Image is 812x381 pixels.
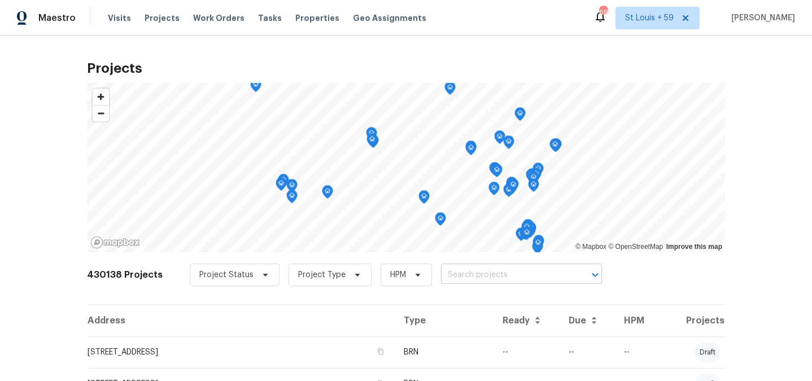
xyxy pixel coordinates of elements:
div: Map marker [527,168,538,186]
span: Projects [145,12,180,24]
span: Maestro [38,12,76,24]
div: Map marker [516,227,527,245]
div: Map marker [286,190,298,207]
div: Map marker [494,130,505,148]
div: Map marker [366,133,378,151]
button: Open [587,267,603,283]
th: Ready [494,305,560,336]
div: Map marker [519,226,531,244]
div: Map marker [465,142,477,159]
a: OpenStreetMap [608,243,663,251]
div: Map marker [521,221,532,238]
div: Map marker [528,178,539,196]
div: Map marker [506,177,517,194]
div: Map marker [491,164,503,181]
span: Zoom out [93,106,109,121]
span: HPM [390,269,406,281]
h2: Projects [87,63,725,74]
div: Map marker [532,237,544,254]
th: Due [560,305,615,336]
div: Map marker [286,179,298,196]
div: Map marker [530,168,542,185]
span: Work Orders [193,12,245,24]
div: 699 [599,7,607,18]
div: Map marker [278,174,289,191]
div: Map marker [276,177,287,195]
span: Properties [295,12,339,24]
a: Mapbox homepage [90,236,140,249]
div: Map marker [489,162,500,179]
div: Map marker [435,212,446,230]
div: Map marker [503,183,514,201]
div: Map marker [526,169,537,186]
div: Map marker [532,240,543,258]
td: [STREET_ADDRESS] [87,336,395,368]
th: Type [395,305,494,336]
button: Zoom out [93,105,109,121]
div: Map marker [488,182,500,199]
a: Improve this map [666,243,722,251]
div: Map marker [418,190,430,208]
th: Address [87,305,395,336]
span: [PERSON_NAME] [727,12,795,24]
input: Search projects [441,266,570,284]
a: Mapbox [575,243,606,251]
div: Map marker [514,107,526,125]
td: -- [560,336,615,368]
th: HPM [615,305,659,336]
span: Tasks [258,14,282,22]
div: Map marker [250,78,261,96]
span: Project Type [298,269,346,281]
div: Map marker [532,163,544,180]
td: -- [615,336,659,368]
div: Map marker [322,185,333,203]
div: Map marker [522,219,534,237]
button: Zoom in [93,89,109,105]
div: draft [695,342,720,362]
button: Copy Address [376,347,386,357]
div: Map marker [521,226,532,244]
div: Map marker [503,135,514,153]
th: Projects [659,305,725,336]
span: Project Status [199,269,254,281]
span: Geo Assignments [353,12,426,24]
div: Map marker [508,178,519,196]
div: Map marker [465,141,477,158]
h2: 430138 Projects [87,269,163,281]
div: Map marker [533,235,544,252]
canvas: Map [87,83,725,252]
div: Map marker [444,81,456,99]
div: Map marker [528,171,539,189]
td: BRN [395,336,494,368]
span: Visits [108,12,131,24]
span: St Louis + 59 [625,12,674,24]
div: Map marker [366,127,377,144]
td: -- [494,336,560,368]
div: Map marker [549,138,561,156]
